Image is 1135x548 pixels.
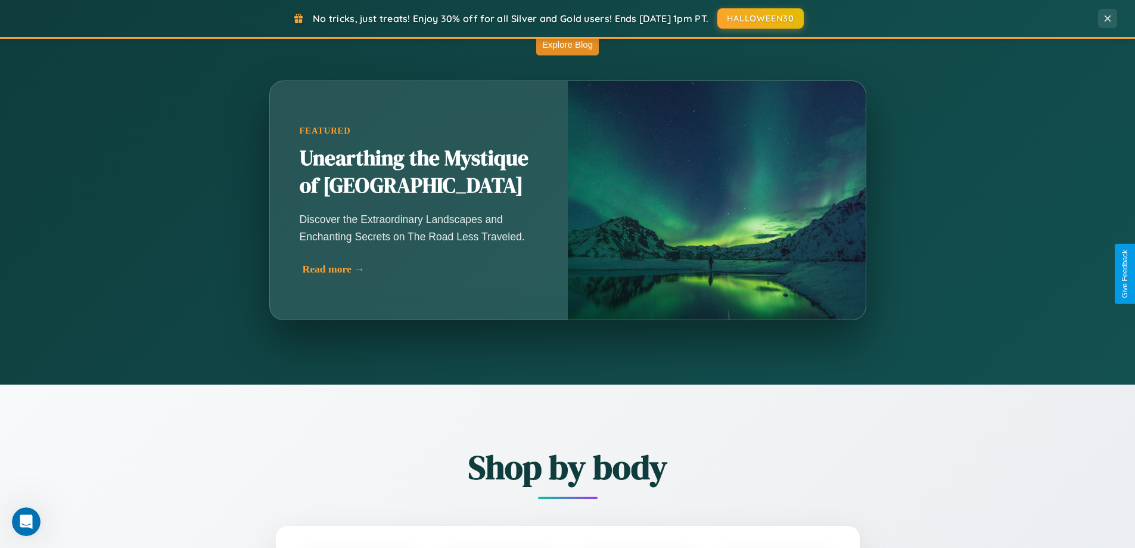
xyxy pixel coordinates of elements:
[210,444,925,490] h2: Shop by body
[12,507,41,536] iframe: Intercom live chat
[536,33,599,55] button: Explore Blog
[300,145,538,200] h2: Unearthing the Mystique of [GEOGRAPHIC_DATA]
[300,211,538,244] p: Discover the Extraordinary Landscapes and Enchanting Secrets on The Road Less Traveled.
[313,13,708,24] span: No tricks, just treats! Enjoy 30% off for all Silver and Gold users! Ends [DATE] 1pm PT.
[1121,250,1129,298] div: Give Feedback
[300,126,538,136] div: Featured
[717,8,804,29] button: HALLOWEEN30
[303,263,541,275] div: Read more →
